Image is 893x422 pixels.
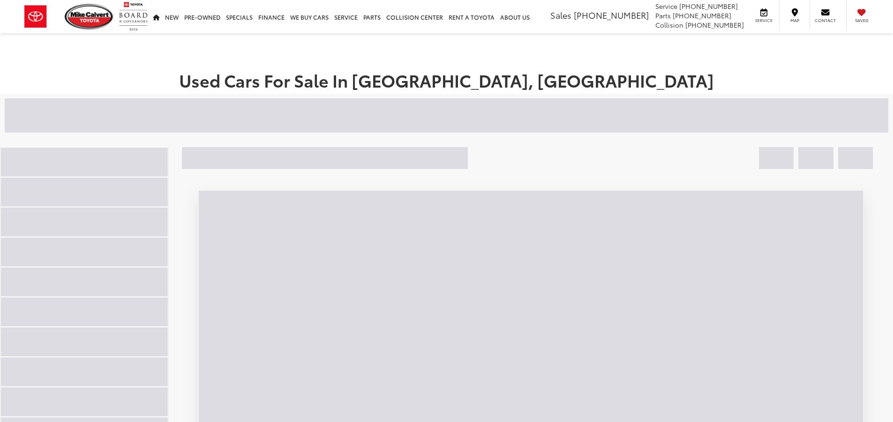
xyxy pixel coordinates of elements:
[679,1,738,11] span: [PHONE_NUMBER]
[65,4,114,30] img: Mike Calvert Toyota
[655,20,683,30] span: Collision
[673,11,731,20] span: [PHONE_NUMBER]
[655,11,671,20] span: Parts
[655,1,677,11] span: Service
[753,17,774,23] span: Service
[784,17,805,23] span: Map
[550,9,571,21] span: Sales
[685,20,744,30] span: [PHONE_NUMBER]
[815,17,836,23] span: Contact
[851,17,872,23] span: Saved
[574,9,649,21] span: [PHONE_NUMBER]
